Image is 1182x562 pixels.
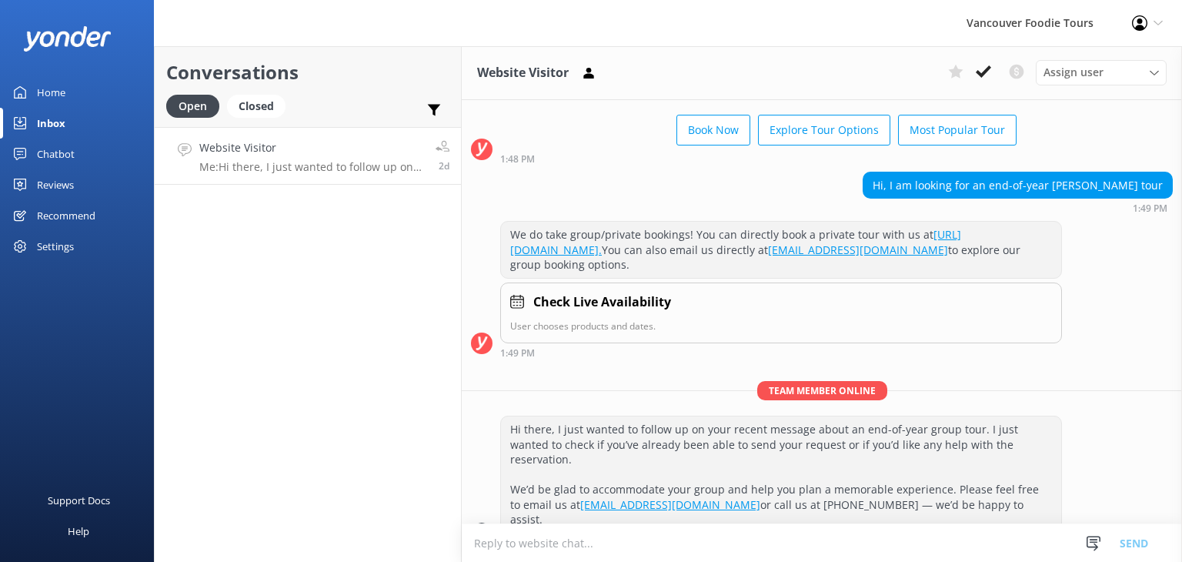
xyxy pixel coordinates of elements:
[510,319,1052,333] p: User chooses products and dates.
[37,169,74,200] div: Reviews
[37,108,65,139] div: Inbox
[68,516,89,547] div: Help
[439,159,449,172] span: Oct 10 2025 02:56pm (UTC -07:00) America/Tijuana
[501,416,1061,533] div: Hi there, I just wanted to follow up on your recent message about an end-of-year group tour. I ju...
[166,58,449,87] h2: Conversations
[37,231,74,262] div: Settings
[166,95,219,118] div: Open
[510,227,961,257] a: [URL][DOMAIN_NAME].
[48,485,110,516] div: Support Docs
[863,202,1173,213] div: Oct 10 2025 01:49pm (UTC -07:00) America/Tijuana
[501,222,1061,278] div: We do take group/private bookings! You can directly book a private tour with us at You can also e...
[199,160,424,174] p: Me: Hi there, I just wanted to follow up on your recent message about an end-of-year group tour. ...
[23,26,112,52] img: yonder-white-logo.png
[227,97,293,114] a: Closed
[1036,60,1167,85] div: Assign User
[199,139,424,156] h4: Website Visitor
[1133,204,1167,213] strong: 1:49 PM
[757,381,887,400] span: Team member online
[500,153,1017,164] div: Oct 10 2025 01:48pm (UTC -07:00) America/Tijuana
[155,127,461,185] a: Website VisitorMe:Hi there, I just wanted to follow up on your recent message about an end-of-yea...
[37,139,75,169] div: Chatbot
[863,172,1172,199] div: Hi, I am looking for an end-of-year [PERSON_NAME] tour
[37,200,95,231] div: Recommend
[758,115,890,146] button: Explore Tour Options
[500,349,535,358] strong: 1:49 PM
[898,115,1017,146] button: Most Popular Tour
[500,155,535,164] strong: 1:48 PM
[533,293,671,313] h4: Check Live Availability
[500,347,1062,358] div: Oct 10 2025 01:49pm (UTC -07:00) America/Tijuana
[37,77,65,108] div: Home
[1043,64,1104,81] span: Assign user
[227,95,285,118] div: Closed
[166,97,227,114] a: Open
[477,63,569,83] h3: Website Visitor
[676,115,750,146] button: Book Now
[768,243,948,257] a: [EMAIL_ADDRESS][DOMAIN_NAME]
[580,497,760,512] a: [EMAIL_ADDRESS][DOMAIN_NAME]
